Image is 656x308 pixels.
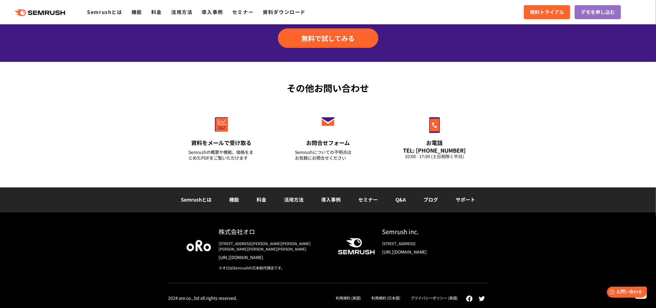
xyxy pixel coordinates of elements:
div: Semrushの概要や機能、価格をまとめたPDFをご覧いただけます [189,149,254,161]
a: 料金 [257,196,266,203]
a: Q&A [395,196,406,203]
a: [URL][DOMAIN_NAME] [382,249,470,255]
div: TEL: [PHONE_NUMBER] [402,147,468,154]
a: 導入事例 [202,8,223,16]
a: お問合せフォーム Semrushについての不明点はお気軽にお問合せください [282,104,374,168]
div: Semrushについての不明点は お気軽にお問合せください [295,149,361,161]
div: [STREET_ADDRESS] [382,241,470,246]
a: セミナー [358,196,378,203]
iframe: Help widget launcher [602,284,649,301]
a: [URL][DOMAIN_NAME] [219,254,328,260]
a: 機能 [229,196,239,203]
a: 無料で試してみる [278,28,378,48]
a: 活用方法 [171,8,192,16]
a: 無料トライアル [524,5,570,19]
div: [STREET_ADDRESS][PERSON_NAME][PERSON_NAME][PERSON_NAME][PERSON_NAME][PERSON_NAME] [219,241,328,252]
a: Semrushとは [181,196,212,203]
span: 無料で試してみる [301,33,355,43]
img: facebook [466,295,473,302]
a: プライバシーポリシー (英語) [411,295,458,300]
img: oro company [187,240,211,251]
a: 導入事例 [321,196,341,203]
div: Semrush inc. [382,227,470,236]
a: 資料ダウンロード [263,8,306,16]
div: 10:00 - 17:00 (土日祝除く平日) [402,154,468,159]
a: 料金 [151,8,162,16]
div: ※オロはSemrushの日本総代理店です。 [219,265,328,271]
a: 活用方法 [284,196,303,203]
div: お問合せフォーム [295,139,361,147]
span: 無料トライアル [530,8,564,16]
div: 株式会社オロ [219,227,328,236]
a: 資料をメールで受け取る Semrushの概要や機能、価格をまとめたPDFをご覧いただけます [176,104,267,168]
a: 機能 [132,8,142,16]
div: 資料をメールで受け取る [189,139,254,147]
a: セミナー [232,8,254,16]
div: お電話 [402,139,468,147]
img: twitter [479,296,485,301]
a: Semrushとは [87,8,122,16]
a: 利用規約 (英語) [336,295,361,300]
a: 利用規約 (日本語) [371,295,400,300]
a: デモを申し込む [575,5,621,19]
span: デモを申し込む [581,8,615,16]
a: ブログ [423,196,438,203]
div: 2024 oro co., ltd all rights reserved. [168,295,237,301]
a: サポート [456,196,475,203]
div: その他お問い合わせ [168,81,488,95]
